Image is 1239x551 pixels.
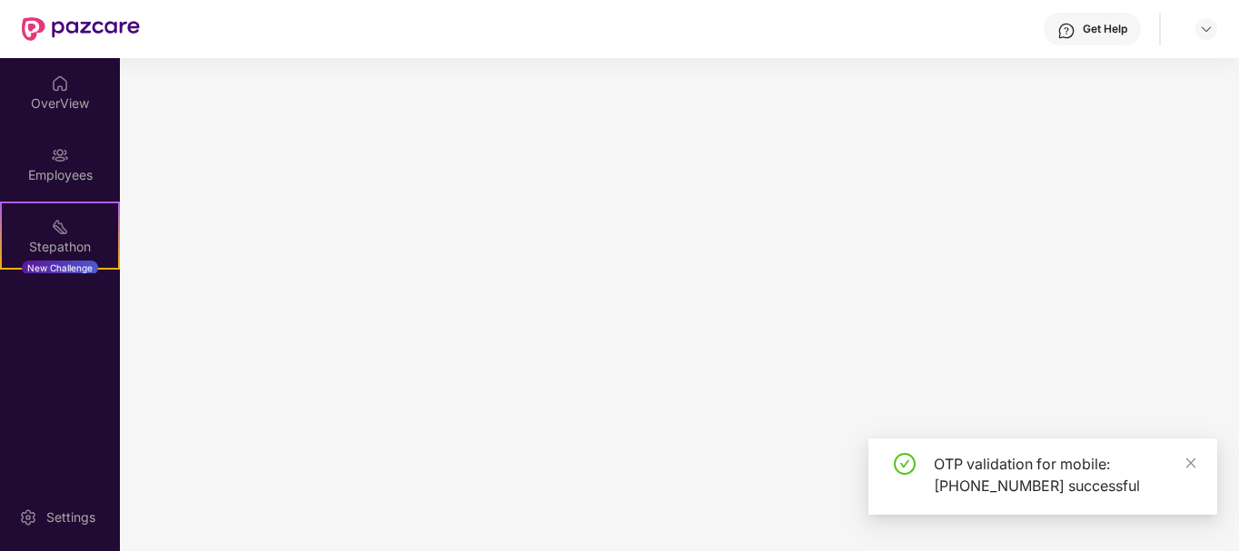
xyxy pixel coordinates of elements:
[19,508,37,526] img: svg+xml;base64,PHN2ZyBpZD0iU2V0dGluZy0yMHgyMCIgeG1sbnM9Imh0dHA6Ly93d3cudzMub3JnLzIwMDAvc3ZnIiB3aW...
[1057,22,1075,40] img: svg+xml;base64,PHN2ZyBpZD0iSGVscC0zMngzMiIgeG1sbnM9Imh0dHA6Ly93d3cudzMub3JnLzIwMDAvc3ZnIiB3aWR0aD...
[1184,457,1197,469] span: close
[22,261,98,275] div: New Challenge
[1199,22,1214,36] img: svg+xml;base64,PHN2ZyBpZD0iRHJvcGRvd24tMzJ4MzIiIHhtbG5zPSJodHRwOi8vd3d3LnczLm9yZy8yMDAwL3N2ZyIgd2...
[2,238,118,256] div: Stepathon
[1083,22,1127,36] div: Get Help
[894,453,916,475] span: check-circle
[934,453,1195,497] div: OTP validation for mobile: [PHONE_NUMBER] successful
[41,508,101,526] div: Settings
[51,146,69,164] img: svg+xml;base64,PHN2ZyBpZD0iRW1wbG95ZWVzIiB4bWxucz0iaHR0cDovL3d3dy53My5vcmcvMjAwMC9zdmciIHdpZHRoPS...
[51,74,69,93] img: svg+xml;base64,PHN2ZyBpZD0iSG9tZSIgeG1sbnM9Imh0dHA6Ly93d3cudzMub3JnLzIwMDAvc3ZnIiB3aWR0aD0iMjAiIG...
[22,17,140,41] img: New Pazcare Logo
[51,218,69,236] img: svg+xml;base64,PHN2ZyB4bWxucz0iaHR0cDovL3d3dy53My5vcmcvMjAwMC9zdmciIHdpZHRoPSIyMSIgaGVpZ2h0PSIyMC...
